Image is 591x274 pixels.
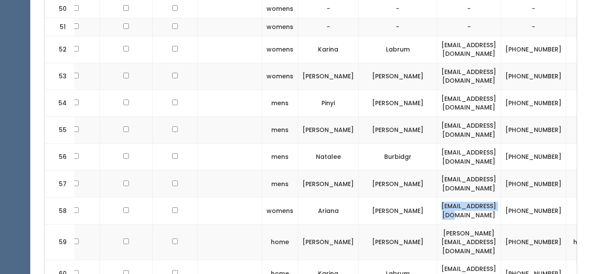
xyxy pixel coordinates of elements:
[262,171,298,197] td: mens
[262,18,298,36] td: womens
[359,63,437,90] td: [PERSON_NAME]
[262,144,298,171] td: mens
[298,36,359,63] td: Karina
[45,224,75,260] td: 59
[437,171,501,197] td: [EMAIL_ADDRESS][DOMAIN_NAME]
[501,63,566,90] td: [PHONE_NUMBER]
[501,144,566,171] td: [PHONE_NUMBER]
[501,18,566,36] td: -
[359,36,437,63] td: Labrum
[45,117,75,144] td: 55
[262,117,298,144] td: mens
[45,63,75,90] td: 53
[501,197,566,224] td: [PHONE_NUMBER]
[359,18,437,36] td: -
[359,144,437,171] td: Burbidgr
[45,18,75,36] td: 51
[262,90,298,116] td: mens
[45,36,75,63] td: 52
[298,144,359,171] td: Natalee
[45,144,75,171] td: 56
[501,36,566,63] td: [PHONE_NUMBER]
[359,171,437,197] td: [PERSON_NAME]
[45,171,75,197] td: 57
[501,224,566,260] td: [PHONE_NUMBER]
[298,197,359,224] td: Ariana
[359,90,437,116] td: [PERSON_NAME]
[437,63,501,90] td: [EMAIL_ADDRESS][DOMAIN_NAME]
[262,197,298,224] td: womens
[298,63,359,90] td: [PERSON_NAME]
[359,117,437,144] td: [PERSON_NAME]
[437,224,501,260] td: [PERSON_NAME][EMAIL_ADDRESS][DOMAIN_NAME]
[45,90,75,116] td: 54
[262,224,298,260] td: home
[437,90,501,116] td: [EMAIL_ADDRESS][DOMAIN_NAME]
[45,197,75,224] td: 58
[437,144,501,171] td: [EMAIL_ADDRESS][DOMAIN_NAME]
[437,197,501,224] td: [EMAIL_ADDRESS][DOMAIN_NAME]
[359,224,437,260] td: [PERSON_NAME]
[437,117,501,144] td: [EMAIL_ADDRESS][DOMAIN_NAME]
[262,63,298,90] td: womens
[298,18,359,36] td: -
[359,197,437,224] td: [PERSON_NAME]
[262,36,298,63] td: womens
[437,36,501,63] td: [EMAIL_ADDRESS][DOMAIN_NAME]
[298,90,359,116] td: Pinyi
[501,117,566,144] td: [PHONE_NUMBER]
[501,171,566,197] td: [PHONE_NUMBER]
[298,171,359,197] td: [PERSON_NAME]
[501,90,566,116] td: [PHONE_NUMBER]
[298,224,359,260] td: [PERSON_NAME]
[437,18,501,36] td: -
[298,117,359,144] td: [PERSON_NAME]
